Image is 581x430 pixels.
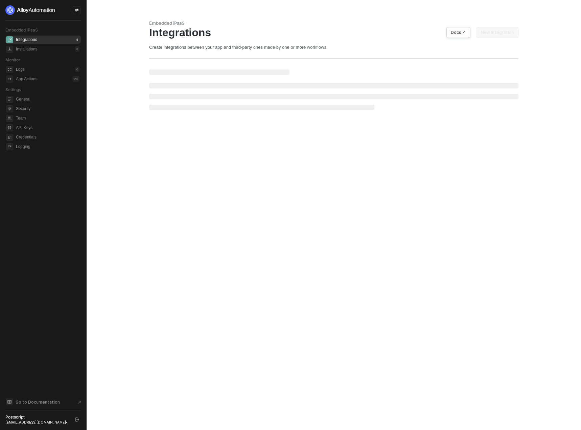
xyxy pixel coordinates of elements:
span: installations [6,46,13,53]
div: 0 % [72,76,79,82]
span: document-arrow [76,399,83,406]
div: App Actions [16,76,37,82]
span: General [16,95,79,103]
div: Create integrations between your app and third-party ones made by one or more workflows. [149,44,518,50]
span: credentials [6,134,13,141]
span: icon-logs [6,66,13,73]
a: logo [5,5,81,15]
span: documentation [6,399,13,405]
span: general [6,96,13,103]
div: Integrations [16,37,37,43]
span: Go to Documentation [16,399,60,405]
button: New Integration [477,27,518,38]
a: Knowledge Base [5,398,81,406]
span: Monitor [5,57,20,62]
div: Installations [16,46,37,52]
span: Logging [16,143,79,151]
div: Postscript [5,414,69,420]
button: Docs ↗ [446,27,470,38]
div: Integrations [149,26,518,39]
span: integrations [6,36,13,43]
span: icon-app-actions [6,76,13,83]
span: icon-swap [75,8,79,12]
span: Team [16,114,79,122]
span: Security [16,105,79,113]
div: 0 [75,67,79,72]
img: logo [5,5,55,15]
span: logging [6,143,13,150]
div: 0 [75,46,79,52]
span: Embedded iPaaS [5,27,38,33]
span: team [6,115,13,122]
div: 5 [75,37,79,42]
span: security [6,105,13,112]
span: api-key [6,124,13,131]
div: [EMAIL_ADDRESS][DOMAIN_NAME] • [5,420,69,425]
span: Credentials [16,133,79,141]
div: Docs ↗ [451,30,466,35]
span: logout [75,417,79,422]
div: Logs [16,67,25,72]
span: API Keys [16,124,79,132]
span: Settings [5,87,21,92]
div: Embedded iPaaS [149,20,518,26]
